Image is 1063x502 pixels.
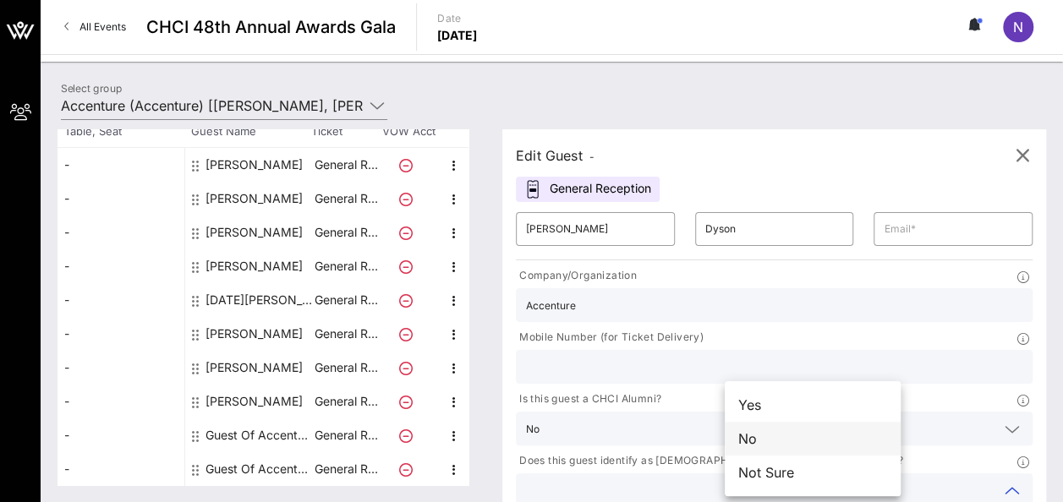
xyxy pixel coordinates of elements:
[516,412,1033,445] div: No
[884,216,1022,243] input: Email*
[725,422,901,456] div: No
[61,82,122,95] label: Select group
[312,385,380,418] p: General R…
[205,148,303,182] div: Abraham Walker
[205,249,303,283] div: Jamie Maldonado
[311,123,379,140] span: Ticket
[312,249,380,283] p: General R…
[58,283,184,317] div: -
[516,177,660,202] div: General Reception
[516,452,903,470] p: Does this guest identify as [DEMOGRAPHIC_DATA]/[DEMOGRAPHIC_DATA]?
[516,329,704,346] p: Mobile Number (for Ticket Delivery)
[58,216,184,249] div: -
[205,283,312,317] div: Lucia Ordonez-Gamero
[312,182,380,216] p: General R…
[312,351,380,385] p: General R…
[312,418,380,452] p: General R…
[312,283,380,317] p: General R…
[516,144,595,167] div: Edit Guest
[205,385,303,418] div: Viveca Pavon-Harr
[58,148,184,182] div: -
[205,182,303,216] div: Daniel Gomez
[312,148,380,182] p: General R…
[205,452,312,486] div: Guest Of Accenture
[312,317,380,351] p: General R…
[205,216,303,249] div: Ihita Kabir
[58,418,184,452] div: -
[184,123,311,140] span: Guest Name
[1013,19,1023,35] span: N
[58,317,184,351] div: -
[58,351,184,385] div: -
[516,390,661,408] p: Is this guest a CHCI Alumni?
[205,418,312,452] div: Guest Of Accenture
[312,452,380,486] p: General R…
[437,10,478,27] p: Date
[589,150,595,163] span: -
[58,249,184,283] div: -
[58,385,184,418] div: -
[725,456,901,489] div: Not Sure
[79,20,126,33] span: All Events
[58,452,184,486] div: -
[58,182,184,216] div: -
[205,351,303,385] div: Nicole Jones
[58,123,184,140] span: Table, Seat
[54,14,136,41] a: All Events
[312,216,380,249] p: General R…
[705,216,844,243] input: Last Name*
[516,267,637,285] p: Company/Organization
[526,423,540,435] div: No
[146,14,396,40] span: CHCI 48th Annual Awards Gala
[526,216,665,243] input: First Name*
[205,317,303,351] div: Marilyn Prempeh
[1003,12,1033,42] div: N
[725,388,901,422] div: Yes
[379,123,438,140] span: VOW Acct
[437,27,478,44] p: [DATE]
